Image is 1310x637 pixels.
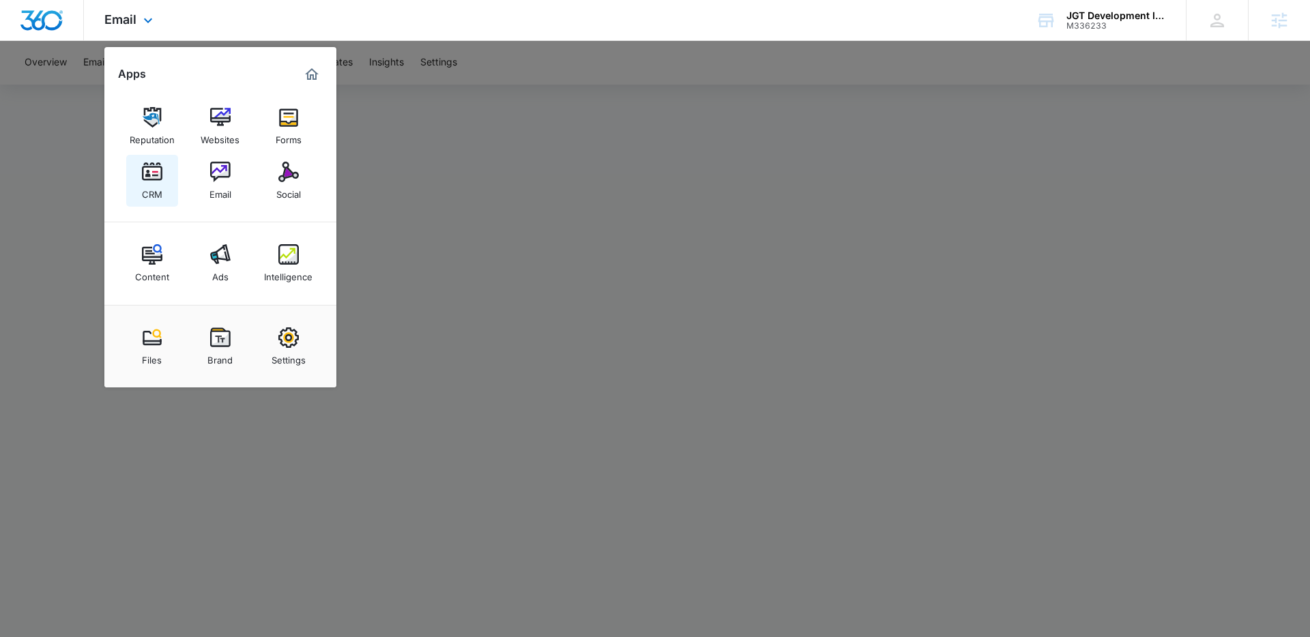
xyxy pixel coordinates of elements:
[209,182,231,200] div: Email
[263,237,315,289] a: Intelligence
[1066,10,1166,21] div: account name
[194,100,246,152] a: Websites
[142,182,162,200] div: CRM
[194,321,246,372] a: Brand
[1066,21,1166,31] div: account id
[118,68,146,80] h2: Apps
[194,155,246,207] a: Email
[194,237,246,289] a: Ads
[212,265,229,282] div: Ads
[126,237,178,289] a: Content
[263,321,315,372] a: Settings
[142,348,162,366] div: Files
[201,128,239,145] div: Websites
[135,265,169,282] div: Content
[207,348,233,366] div: Brand
[264,265,312,282] div: Intelligence
[272,348,306,366] div: Settings
[126,155,178,207] a: CRM
[301,63,323,85] a: Marketing 360® Dashboard
[104,12,136,27] span: Email
[276,128,302,145] div: Forms
[276,182,301,200] div: Social
[126,321,178,372] a: Files
[130,128,175,145] div: Reputation
[126,100,178,152] a: Reputation
[263,100,315,152] a: Forms
[263,155,315,207] a: Social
